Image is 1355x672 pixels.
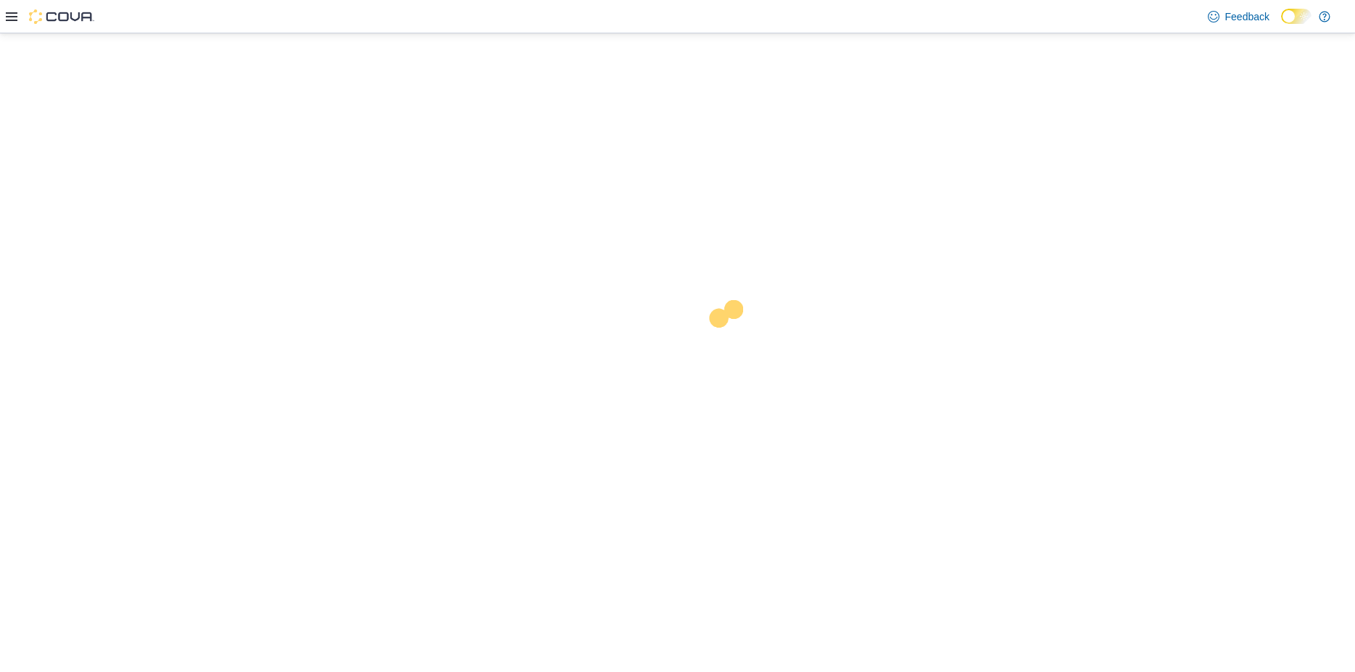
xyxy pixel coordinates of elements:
img: cova-loader [678,289,787,398]
input: Dark Mode [1281,9,1312,24]
img: Cova [29,9,94,24]
a: Feedback [1202,2,1275,31]
span: Feedback [1225,9,1269,24]
span: Dark Mode [1281,24,1282,25]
